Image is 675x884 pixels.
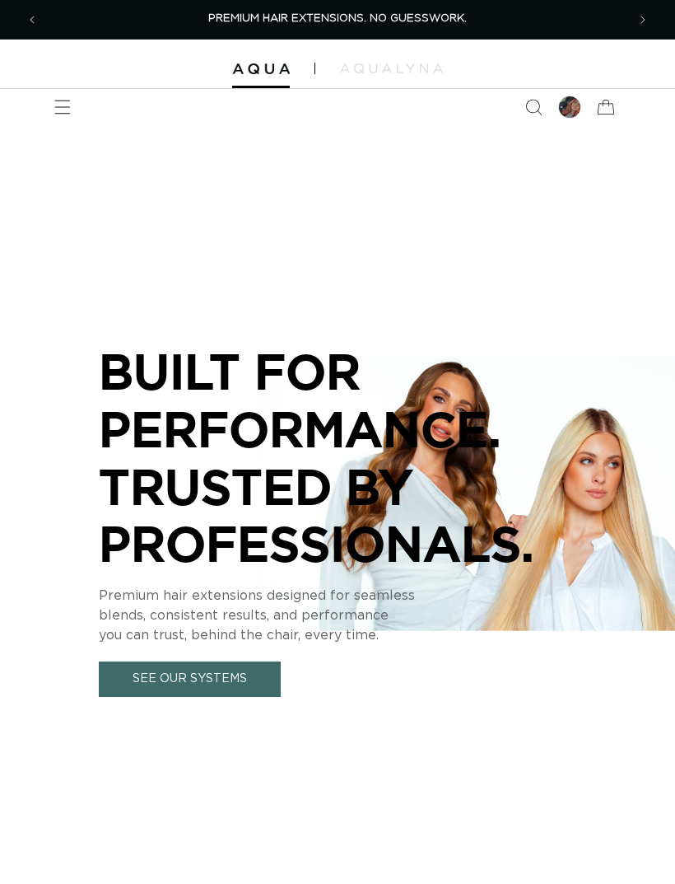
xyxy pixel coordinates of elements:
span: PREMIUM HAIR EXTENSIONS. NO GUESSWORK. [208,13,467,24]
img: Aqua Hair Extensions [232,63,290,75]
button: Next announcement [625,2,661,38]
a: See Our Systems [99,662,281,697]
button: Previous announcement [14,2,50,38]
summary: Search [515,89,552,125]
p: Premium hair extensions designed for seamless blends, consistent results, and performance you can... [99,586,576,645]
img: aqualyna.com [340,63,443,73]
summary: Menu [44,89,81,125]
p: BUILT FOR PERFORMANCE. TRUSTED BY PROFESSIONALS. [99,343,576,572]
